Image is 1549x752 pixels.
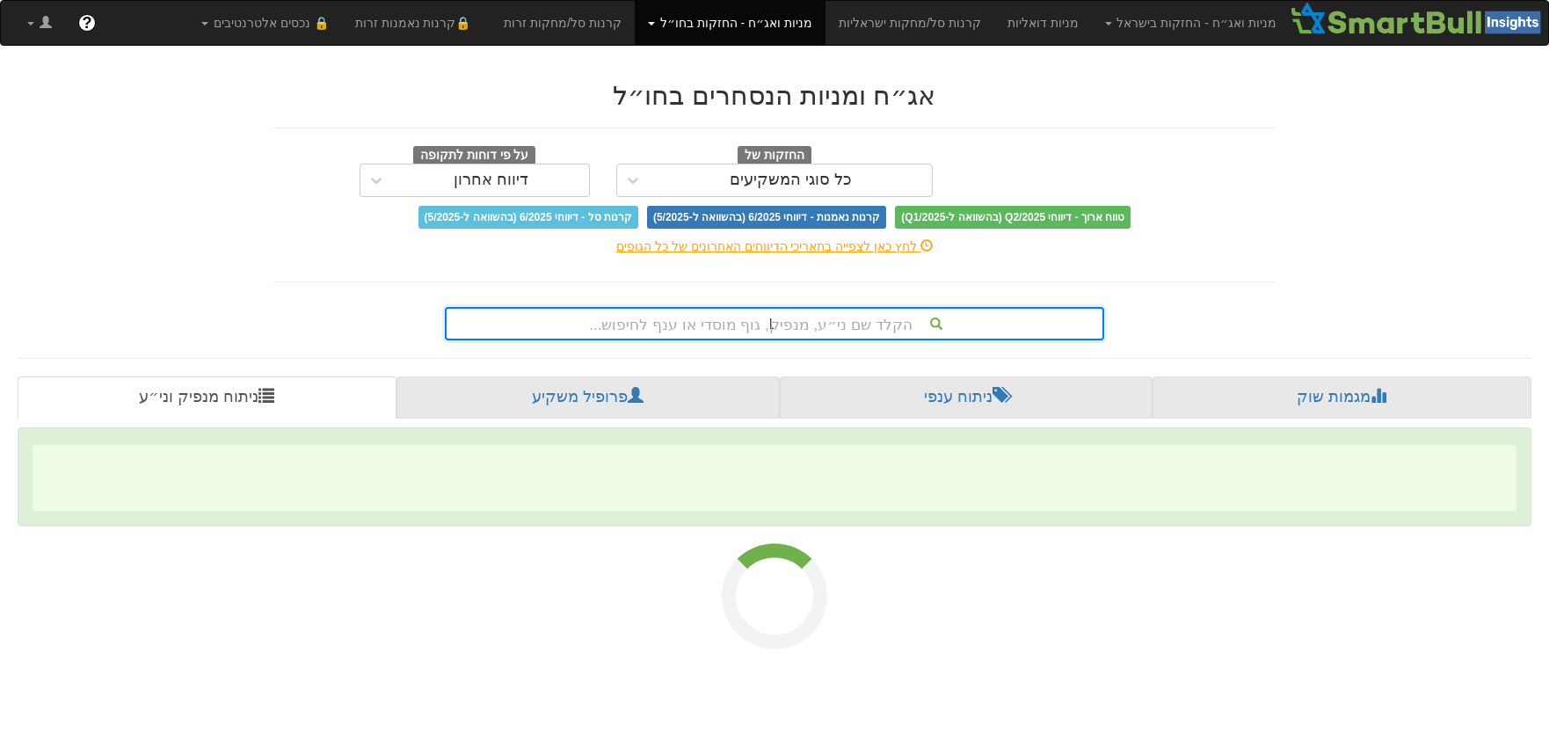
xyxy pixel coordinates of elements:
span: החזקות של [738,146,811,165]
div: לחץ כאן לצפייה בתאריכי הדיווחים האחרונים של כל הגופים [260,237,1289,255]
a: 🔒 נכסים אלטרנטיבים [188,1,342,45]
span: ‌ [33,445,1516,511]
a: מניות ואג״ח - החזקות בחו״ל [635,1,825,45]
a: מגמות שוק [1153,376,1532,419]
a: מניות ואג״ח - החזקות בישראל [1092,1,1290,45]
a: ניתוח ענפי [780,376,1153,419]
span: קרנות נאמנות - דיווחי 6/2025 (בהשוואה ל-5/2025) [647,206,886,229]
span: על פי דוחות לתקופה [413,146,535,165]
div: הקלד שם ני״ע, מנפיק, גוף מוסדי או ענף לחיפוש... [447,309,1102,339]
span: טווח ארוך - דיווחי Q2/2025 (בהשוואה ל-Q1/2025) [895,206,1131,229]
div: דיווח אחרון [454,172,528,189]
span: קרנות סל - דיווחי 6/2025 (בהשוואה ל-5/2025) [418,206,638,229]
a: קרנות סל/מחקות ישראליות [825,1,994,45]
a: מניות דואליות [994,1,1092,45]
a: פרופיל משקיע [396,376,781,419]
img: Smartbull [1290,1,1548,36]
a: 🔒קרנות נאמנות זרות [342,1,491,45]
a: קרנות סל/מחקות זרות [491,1,635,45]
h2: אג״ח ומניות הנסחרים בחו״ל [273,81,1276,110]
span: ? [82,14,91,32]
a: ניתוח מנפיק וני״ע [18,376,396,419]
a: ? [65,1,109,45]
div: כל סוגי המשקיעים [730,172,852,189]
